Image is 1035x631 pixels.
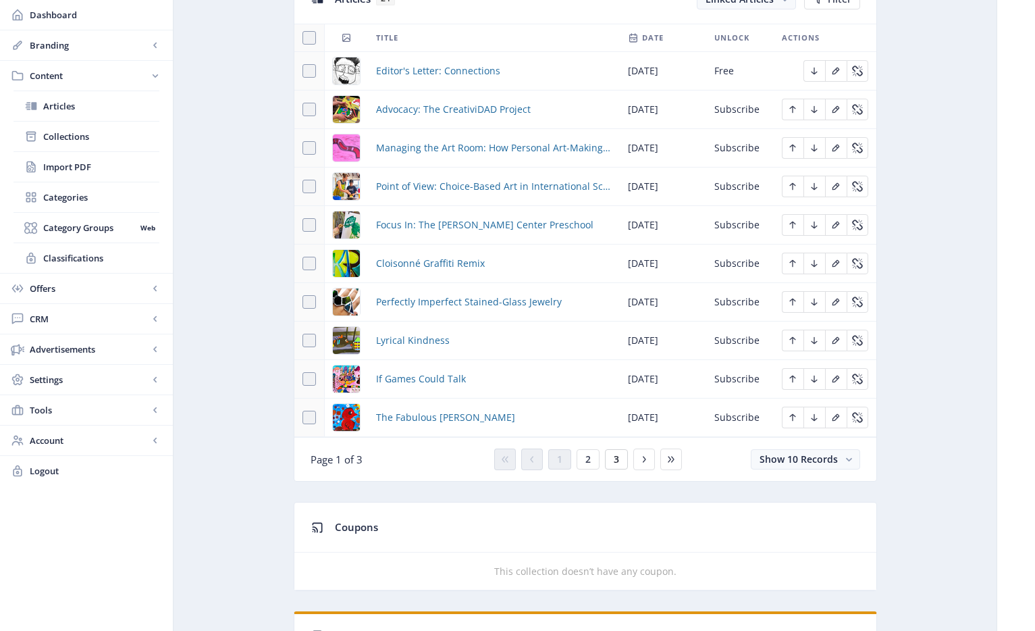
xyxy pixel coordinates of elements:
[782,141,803,153] a: Edit page
[614,454,619,465] span: 3
[620,52,706,91] td: [DATE]
[333,250,360,277] img: cb48d2fe-2c92-4b54-b3af-486b520a1d27.png
[782,372,803,384] a: Edit page
[30,434,149,447] span: Account
[782,295,803,307] a: Edit page
[620,360,706,399] td: [DATE]
[751,449,860,470] button: Show 10 Records
[825,372,847,384] a: Edit page
[847,333,868,346] a: Edit page
[14,91,159,121] a: Articles
[333,365,360,393] img: 6488661b-a64f-4ed2-9500-feba385de389.png
[43,130,159,143] span: Collections
[376,217,593,233] a: Focus In: The [PERSON_NAME] Center Preschool
[620,283,706,322] td: [DATE]
[376,409,515,426] a: The Fabulous [PERSON_NAME]
[706,399,774,437] td: Subscribe
[706,283,774,322] td: Subscribe
[585,454,591,465] span: 2
[333,57,360,84] img: 796ca792-a29c-4a2e-8a5c-5b6e099e55f4.png
[620,168,706,206] td: [DATE]
[43,221,136,234] span: Category Groups
[782,218,803,230] a: Edit page
[847,295,868,307] a: Edit page
[376,178,612,195] a: Point of View: Choice-Based Art in International Schools
[333,173,360,200] img: eb806172-21ad-47db-a94b-55d022f4caa5.png
[714,30,749,46] span: Unlock
[847,141,868,153] a: Edit page
[294,502,877,591] app-collection-view: Coupons
[642,30,664,46] span: Date
[335,520,378,534] span: Coupons
[30,464,162,478] span: Logout
[333,96,360,123] img: 969b4d70-d2ac-42e5-ab86-ff30cf968380.png
[376,30,398,46] span: Title
[803,179,825,192] a: Edit page
[825,218,847,230] a: Edit page
[782,333,803,346] a: Edit page
[577,449,600,470] button: 2
[376,371,466,387] span: If Games Could Talk
[548,449,571,470] button: 1
[825,256,847,269] a: Edit page
[825,179,847,192] a: Edit page
[30,39,149,52] span: Branding
[620,129,706,168] td: [DATE]
[847,410,868,423] a: Edit page
[825,141,847,153] a: Edit page
[43,191,159,204] span: Categories
[782,256,803,269] a: Edit page
[311,453,363,466] span: Page 1 of 3
[376,101,531,118] a: Advocacy: The CreativiDAD Project
[803,333,825,346] a: Edit page
[376,294,562,310] a: Perfectly Imperfect Stained-Glass Jewelry
[376,332,450,349] a: Lyrical Kindness
[376,63,500,79] a: Editor's Letter: Connections
[825,295,847,307] a: Edit page
[847,102,868,115] a: Edit page
[706,245,774,283] td: Subscribe
[30,69,149,82] span: Content
[803,141,825,153] a: Edit page
[760,453,838,465] span: Show 10 Records
[706,129,774,168] td: Subscribe
[847,372,868,384] a: Edit page
[803,410,825,423] a: Edit page
[825,333,847,346] a: Edit page
[43,251,159,265] span: Classifications
[847,256,868,269] a: Edit page
[333,288,360,315] img: 0e77a3e8-edfe-476a-9443-d221b01bace4.png
[825,102,847,115] a: Edit page
[333,404,360,431] img: 9fcafd77-f44b-4304-92e0-43ec93fcc8ac.png
[847,218,868,230] a: Edit page
[706,206,774,245] td: Subscribe
[847,179,868,192] a: Edit page
[43,160,159,174] span: Import PDF
[620,399,706,437] td: [DATE]
[803,64,825,76] a: Edit page
[333,211,360,238] img: e4bef71a-f0ef-4979-a600-8fe92ab8f709.png
[605,449,628,470] button: 3
[14,122,159,151] a: Collections
[847,64,868,76] a: Edit page
[30,282,149,295] span: Offers
[14,152,159,182] a: Import PDF
[30,8,162,22] span: Dashboard
[620,245,706,283] td: [DATE]
[782,102,803,115] a: Edit page
[782,179,803,192] a: Edit page
[376,140,612,156] a: Managing the Art Room: How Personal Art-Making Transforms Teaching
[30,343,149,356] span: Advertisements
[376,255,485,272] a: Cloisonné Graffiti Remix
[30,403,149,417] span: Tools
[706,322,774,360] td: Subscribe
[557,454,562,465] span: 1
[14,243,159,273] a: Classifications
